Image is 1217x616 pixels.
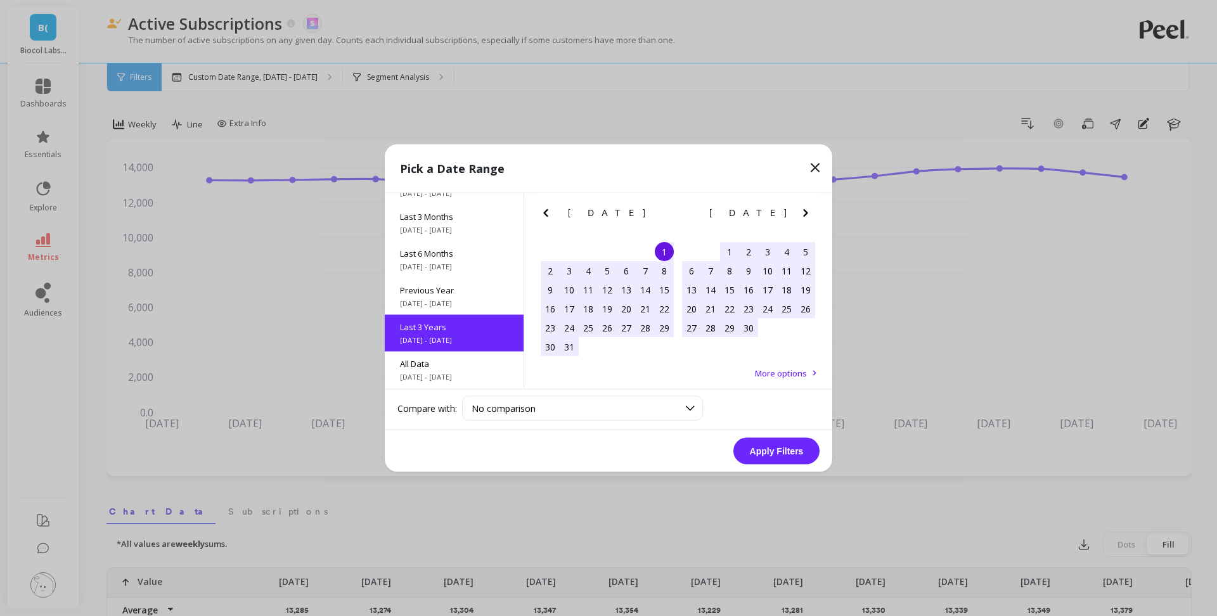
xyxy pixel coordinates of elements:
[579,318,598,337] div: Choose Tuesday, October 25th, 2022
[701,261,720,280] div: Choose Monday, November 7th, 2022
[541,242,674,356] div: month 2022-10
[617,280,636,299] div: Choose Thursday, October 13th, 2022
[400,248,508,259] span: Last 6 Months
[755,368,807,379] span: More options
[598,261,617,280] div: Choose Wednesday, October 5th, 2022
[655,261,674,280] div: Choose Saturday, October 8th, 2022
[655,299,674,318] div: Choose Saturday, October 22nd, 2022
[636,299,655,318] div: Choose Friday, October 21st, 2022
[579,299,598,318] div: Choose Tuesday, October 18th, 2022
[400,188,508,198] span: [DATE] - [DATE]
[598,318,617,337] div: Choose Wednesday, October 26th, 2022
[400,225,508,235] span: [DATE] - [DATE]
[579,280,598,299] div: Choose Tuesday, October 11th, 2022
[758,261,777,280] div: Choose Thursday, November 10th, 2022
[538,205,558,226] button: Previous Month
[400,211,508,222] span: Last 3 Months
[739,280,758,299] div: Choose Wednesday, November 16th, 2022
[541,337,560,356] div: Choose Sunday, October 30th, 2022
[560,261,579,280] div: Choose Monday, October 3rd, 2022
[739,261,758,280] div: Choose Wednesday, November 9th, 2022
[679,205,700,226] button: Previous Month
[560,299,579,318] div: Choose Monday, October 17th, 2022
[720,280,739,299] div: Choose Tuesday, November 15th, 2022
[541,299,560,318] div: Choose Sunday, October 16th, 2022
[472,402,536,414] span: No comparison
[636,261,655,280] div: Choose Friday, October 7th, 2022
[777,299,796,318] div: Choose Friday, November 25th, 2022
[560,280,579,299] div: Choose Monday, October 10th, 2022
[657,205,677,226] button: Next Month
[560,318,579,337] div: Choose Monday, October 24th, 2022
[777,242,796,261] div: Choose Friday, November 4th, 2022
[617,299,636,318] div: Choose Thursday, October 20th, 2022
[758,299,777,318] div: Choose Thursday, November 24th, 2022
[720,299,739,318] div: Choose Tuesday, November 22nd, 2022
[655,242,674,261] div: Choose Saturday, October 1st, 2022
[796,299,815,318] div: Choose Saturday, November 26th, 2022
[701,299,720,318] div: Choose Monday, November 21st, 2022
[579,261,598,280] div: Choose Tuesday, October 4th, 2022
[541,280,560,299] div: Choose Sunday, October 9th, 2022
[560,337,579,356] div: Choose Monday, October 31st, 2022
[796,280,815,299] div: Choose Saturday, November 19th, 2022
[682,299,701,318] div: Choose Sunday, November 20th, 2022
[655,280,674,299] div: Choose Saturday, October 15th, 2022
[636,318,655,337] div: Choose Friday, October 28th, 2022
[720,261,739,280] div: Choose Tuesday, November 8th, 2022
[400,285,508,296] span: Previous Year
[400,358,508,369] span: All Data
[733,438,820,465] button: Apply Filters
[796,261,815,280] div: Choose Saturday, November 12th, 2022
[720,318,739,337] div: Choose Tuesday, November 29th, 2022
[682,242,815,337] div: month 2022-11
[796,242,815,261] div: Choose Saturday, November 5th, 2022
[400,298,508,309] span: [DATE] - [DATE]
[655,318,674,337] div: Choose Saturday, October 29th, 2022
[568,208,647,218] span: [DATE]
[397,402,457,414] label: Compare with:
[400,321,508,333] span: Last 3 Years
[400,335,508,345] span: [DATE] - [DATE]
[617,261,636,280] div: Choose Thursday, October 6th, 2022
[720,242,739,261] div: Choose Tuesday, November 1st, 2022
[636,280,655,299] div: Choose Friday, October 14th, 2022
[739,242,758,261] div: Choose Wednesday, November 2nd, 2022
[758,242,777,261] div: Choose Thursday, November 3rd, 2022
[400,372,508,382] span: [DATE] - [DATE]
[541,318,560,337] div: Choose Sunday, October 23rd, 2022
[598,299,617,318] div: Choose Wednesday, October 19th, 2022
[777,261,796,280] div: Choose Friday, November 11th, 2022
[798,205,818,226] button: Next Month
[758,280,777,299] div: Choose Thursday, November 17th, 2022
[617,318,636,337] div: Choose Thursday, October 27th, 2022
[598,280,617,299] div: Choose Wednesday, October 12th, 2022
[739,299,758,318] div: Choose Wednesday, November 23rd, 2022
[777,280,796,299] div: Choose Friday, November 18th, 2022
[682,280,701,299] div: Choose Sunday, November 13th, 2022
[739,318,758,337] div: Choose Wednesday, November 30th, 2022
[400,160,505,177] p: Pick a Date Range
[400,262,508,272] span: [DATE] - [DATE]
[682,318,701,337] div: Choose Sunday, November 27th, 2022
[709,208,789,218] span: [DATE]
[541,261,560,280] div: Choose Sunday, October 2nd, 2022
[701,318,720,337] div: Choose Monday, November 28th, 2022
[682,261,701,280] div: Choose Sunday, November 6th, 2022
[701,280,720,299] div: Choose Monday, November 14th, 2022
